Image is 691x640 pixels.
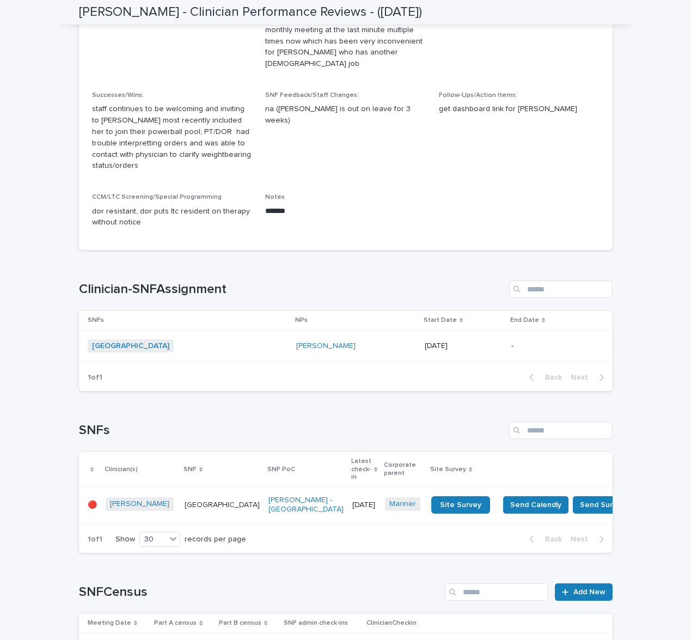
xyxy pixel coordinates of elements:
[110,499,169,509] a: [PERSON_NAME]
[219,617,261,629] p: Part B census
[88,501,97,510] p: 🔴
[430,464,466,476] p: Site Survey
[571,374,595,381] span: Next
[555,583,612,601] a: Add New
[265,194,285,200] span: Notes
[92,342,169,351] a: [GEOGRAPHIC_DATA]
[510,499,561,510] span: Send Calendly
[265,2,426,70] p: na [PERSON_NAME], her CP, has moved their monthly meeting at the last minute multiple times now w...
[440,501,481,509] span: Site Survey
[92,103,253,172] p: staff continues to be welcoming and inviting to [PERSON_NAME] most recently included her to join ...
[88,314,104,326] p: SNFs
[425,342,503,351] p: [DATE]
[573,588,606,596] span: Add New
[79,364,111,391] p: 1 of 1
[539,374,562,381] span: Back
[389,499,416,509] a: Mariner
[184,464,197,476] p: SNF
[92,194,222,200] span: CCM/LTC Screening/Special Programming
[92,206,253,229] p: dor resistant, dor puts ltc resident on therapy without notice
[566,534,613,544] button: Next
[115,535,135,544] p: Show
[79,487,650,523] tr: 🔴[PERSON_NAME] [GEOGRAPHIC_DATA][PERSON_NAME] - [GEOGRAPHIC_DATA] [DATE]Mariner Site SurveySend C...
[79,584,441,600] h1: SNFCensus
[424,314,457,326] p: Start Date
[79,282,505,297] h1: Clinician-SNFAssignment
[351,455,371,483] p: Latest check-in
[445,583,548,601] input: Search
[509,281,613,298] input: Search
[268,496,344,514] a: [PERSON_NAME] - [GEOGRAPHIC_DATA]
[79,4,422,20] h2: [PERSON_NAME] - Clinician Performance Reviews - ([DATE])
[79,526,111,553] p: 1 of 1
[510,314,539,326] p: End Date
[439,92,517,99] span: Follow-Ups/Action Items:
[79,423,505,438] h1: SNFs
[352,501,376,510] p: [DATE]
[284,617,348,629] p: SNF admin check-ins
[503,496,568,514] button: Send Calendly
[265,103,426,126] p: na ([PERSON_NAME] is out on leave for 3 weeks)
[92,92,144,99] span: Successes/Wins:
[573,496,632,514] button: Send Survey
[521,373,566,382] button: Back
[580,499,625,510] span: Send Survey
[185,535,246,544] p: records per page
[566,373,613,382] button: Next
[509,422,613,439] input: Search
[539,535,562,543] span: Back
[521,534,566,544] button: Back
[439,103,600,115] p: get dashboard link for [PERSON_NAME]
[79,330,613,362] tr: [GEOGRAPHIC_DATA] [PERSON_NAME] [DATE]-
[267,464,295,476] p: SNF PoC
[366,617,417,629] p: ClinicianCheckin
[140,534,166,545] div: 30
[384,459,424,479] p: Corporate parent
[88,617,131,629] p: Meeting Date
[154,617,197,629] p: Part A census
[295,314,308,326] p: NPs
[571,535,595,543] span: Next
[431,496,490,514] a: Site Survey
[185,501,260,510] p: [GEOGRAPHIC_DATA]
[265,92,359,99] span: SNF Feedback/Staff Changes:
[296,342,356,351] a: [PERSON_NAME]
[105,464,138,476] p: Clinician(s)
[511,342,595,351] p: -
